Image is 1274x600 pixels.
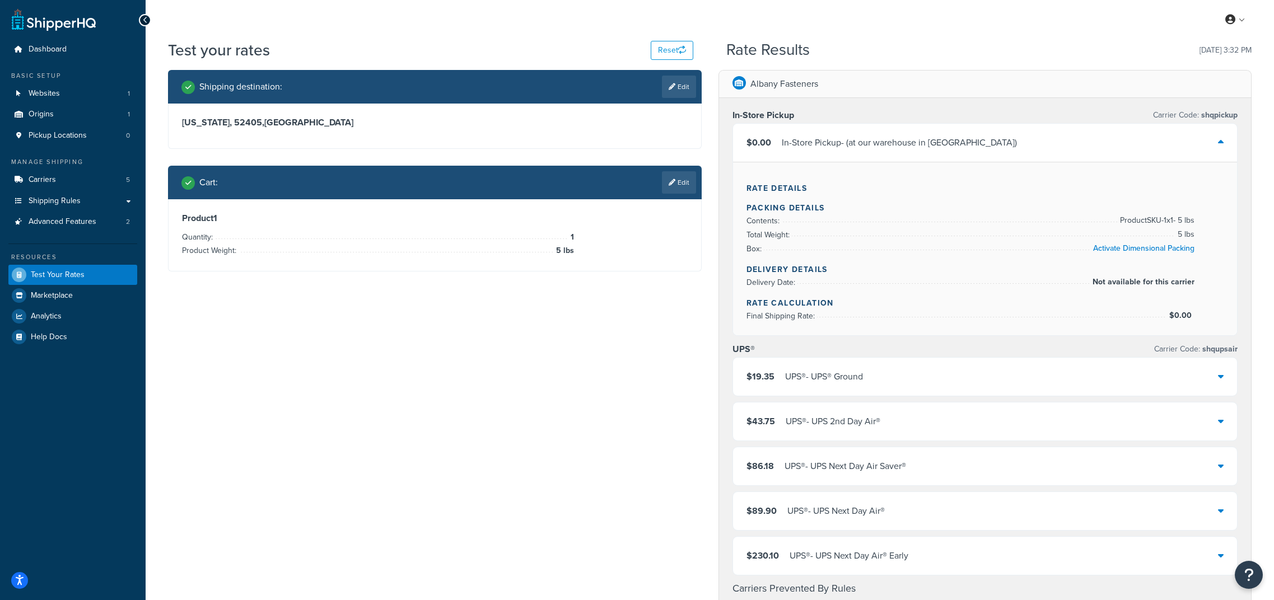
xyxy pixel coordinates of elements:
[746,370,774,383] span: $19.35
[1169,310,1194,321] span: $0.00
[8,71,137,81] div: Basic Setup
[786,414,880,429] div: UPS® - UPS 2nd Day Air®
[746,504,777,517] span: $89.90
[29,175,56,185] span: Carriers
[750,76,818,92] p: Albany Fasteners
[732,581,1238,596] h4: Carriers Prevented By Rules
[199,177,218,187] h2: Cart :
[29,196,81,206] span: Shipping Rules
[785,369,863,385] div: UPS® - UPS® Ground
[1153,107,1238,123] p: Carrier Code:
[8,83,137,104] a: Websites1
[1154,341,1238,357] p: Carrier Code:
[126,131,130,140] span: 0
[182,231,216,243] span: Quantity:
[746,215,782,227] span: Contents:
[746,229,792,241] span: Total Weight:
[8,265,137,285] a: Test Your Rates
[746,297,1224,309] h4: Rate Calculation
[746,549,779,562] span: $230.10
[8,125,137,146] li: Pickup Locations
[126,175,130,185] span: 5
[199,82,282,92] h2: Shipping destination :
[29,110,54,119] span: Origins
[8,157,137,167] div: Manage Shipping
[662,76,696,98] a: Edit
[782,135,1017,151] div: In-Store Pickup - (at our warehouse in [GEOGRAPHIC_DATA])
[726,41,810,59] h2: Rate Results
[128,89,130,99] span: 1
[746,460,774,472] span: $86.18
[8,83,137,104] li: Websites
[746,182,1224,194] h4: Rate Details
[790,548,908,564] div: UPS® - UPS Next Day Air® Early
[8,104,137,125] a: Origins1
[8,252,137,262] div: Resources
[29,45,67,54] span: Dashboard
[1199,109,1238,121] span: shqpickup
[29,131,87,140] span: Pickup Locations
[168,39,270,61] h1: Test your rates
[662,171,696,194] a: Edit
[31,332,67,342] span: Help Docs
[787,503,885,519] div: UPS® - UPS Next Day Air®
[746,243,764,255] span: Box:
[1235,561,1263,589] button: Open Resource Center
[746,264,1224,275] h4: Delivery Details
[746,310,818,322] span: Final Shipping Rate:
[732,110,794,121] h3: In-Store Pickup
[8,170,137,190] a: Carriers5
[29,217,96,227] span: Advanced Features
[746,276,798,288] span: Delivery Date:
[8,306,137,326] a: Analytics
[31,270,85,280] span: Test Your Rates
[1200,343,1238,355] span: shqupsair
[8,191,137,212] a: Shipping Rules
[732,344,755,355] h3: UPS®
[8,170,137,190] li: Carriers
[182,245,239,256] span: Product Weight:
[31,291,73,301] span: Marketplace
[8,125,137,146] a: Pickup Locations0
[8,39,137,60] a: Dashboard
[128,110,130,119] span: 1
[1200,43,1252,58] p: [DATE] 3:32 PM
[651,41,693,60] button: Reset
[1117,214,1194,227] span: Product SKU-1 x 1 - 5 lbs
[31,312,62,321] span: Analytics
[746,415,775,428] span: $43.75
[1090,275,1194,289] span: Not available for this carrier
[553,244,574,257] span: 5 lbs
[182,117,688,128] h3: [US_STATE], 52405 , [GEOGRAPHIC_DATA]
[746,136,771,149] span: $0.00
[182,213,688,224] h3: Product 1
[1093,242,1194,254] a: Activate Dimensional Packing
[8,212,137,232] li: Advanced Features
[29,89,60,99] span: Websites
[785,458,906,474] div: UPS® - UPS Next Day Air Saver®
[8,212,137,232] a: Advanced Features2
[8,327,137,347] a: Help Docs
[1175,228,1194,241] span: 5 lbs
[8,285,137,306] a: Marketplace
[568,231,574,244] span: 1
[126,217,130,227] span: 2
[746,202,1224,214] h4: Packing Details
[8,104,137,125] li: Origins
